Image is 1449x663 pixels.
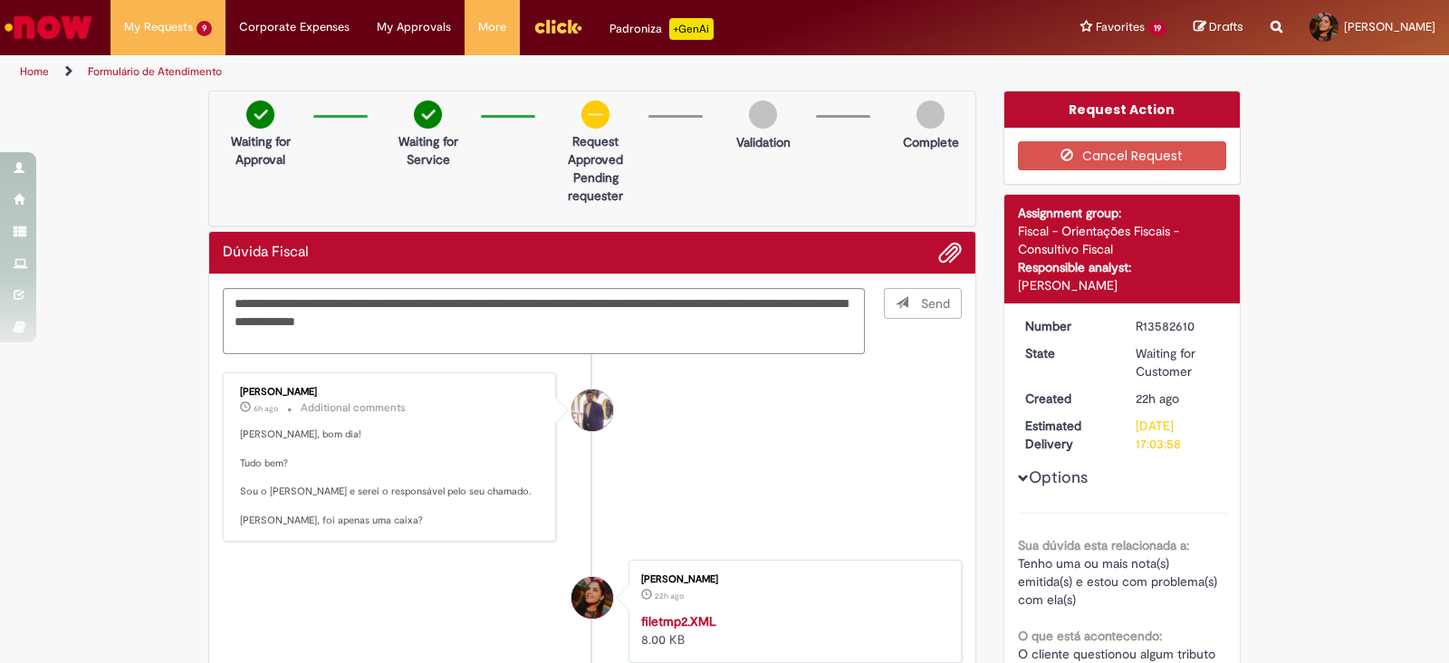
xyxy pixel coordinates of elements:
dt: State [1012,344,1123,362]
dt: Estimated Delivery [1012,417,1123,453]
img: check-circle-green.png [414,101,442,129]
img: ServiceNow [2,9,95,45]
img: check-circle-green.png [246,101,274,129]
time: 30/09/2025 16:03:34 [655,591,684,601]
img: img-circle-grey.png [749,101,777,129]
div: [PERSON_NAME] [1018,276,1227,294]
a: Formulário de Atendimento [88,64,222,79]
div: [PERSON_NAME] [240,387,542,398]
p: Request Approved [552,132,639,168]
b: Sua dúvida esta relacionada a: [1018,537,1189,553]
span: 9 [197,21,212,36]
button: Add attachments [938,241,962,264]
span: Tenho uma ou mais nota(s) emitida(s) e estou com problema(s) com ela(s) [1018,555,1221,608]
p: Waiting for Approval [216,132,304,168]
div: Responsible analyst: [1018,258,1227,276]
p: Complete [903,133,959,151]
p: Waiting for Service [384,132,472,168]
span: 19 [1148,21,1166,36]
button: Cancel Request [1018,141,1227,170]
div: [PERSON_NAME] [641,574,943,585]
small: Additional comments [301,400,406,416]
img: circle-minus.png [581,101,609,129]
div: Request Action [1004,91,1241,128]
span: Corporate Expenses [239,18,350,36]
div: Aline Medeiros de Melo [571,577,613,619]
span: Favorites [1096,18,1145,36]
div: 30/09/2025 16:03:56 [1136,389,1220,408]
a: filetmp2.XML [641,613,716,629]
div: Fiscal - Orientações Fiscais - Consultivo Fiscal [1018,222,1227,258]
a: Home [20,64,49,79]
p: Validation [736,133,791,151]
a: Drafts [1194,19,1243,36]
b: O que está acontecendo: [1018,628,1162,644]
time: 01/10/2025 08:16:34 [254,403,278,414]
div: Gabriel Rodrigues Barao [571,389,613,431]
p: Pending requester [552,168,639,205]
span: My Requests [124,18,193,36]
p: [PERSON_NAME], bom dia! Tudo bem? Sou o [PERSON_NAME] e serei o responsável pelo seu chamado. [PE... [240,428,542,527]
div: 8.00 KB [641,612,943,649]
span: 22h ago [1136,390,1179,407]
p: +GenAi [669,18,714,40]
div: R13582610 [1136,317,1220,335]
div: Padroniza [609,18,714,40]
span: [PERSON_NAME] [1344,19,1435,34]
span: My Approvals [377,18,451,36]
div: Waiting for Customer [1136,344,1220,380]
span: Drafts [1209,18,1243,35]
textarea: Type your message here... [223,288,865,355]
div: Assignment group: [1018,204,1227,222]
img: img-circle-grey.png [916,101,945,129]
span: More [478,18,506,36]
dt: Number [1012,317,1123,335]
ul: Page breadcrumbs [14,55,953,89]
div: [DATE] 17:03:58 [1136,417,1220,453]
dt: Created [1012,389,1123,408]
span: 22h ago [655,591,684,601]
span: 6h ago [254,403,278,414]
img: click_logo_yellow_360x200.png [533,13,582,40]
h2: Dúvida Fiscal Ticket history [223,245,309,261]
